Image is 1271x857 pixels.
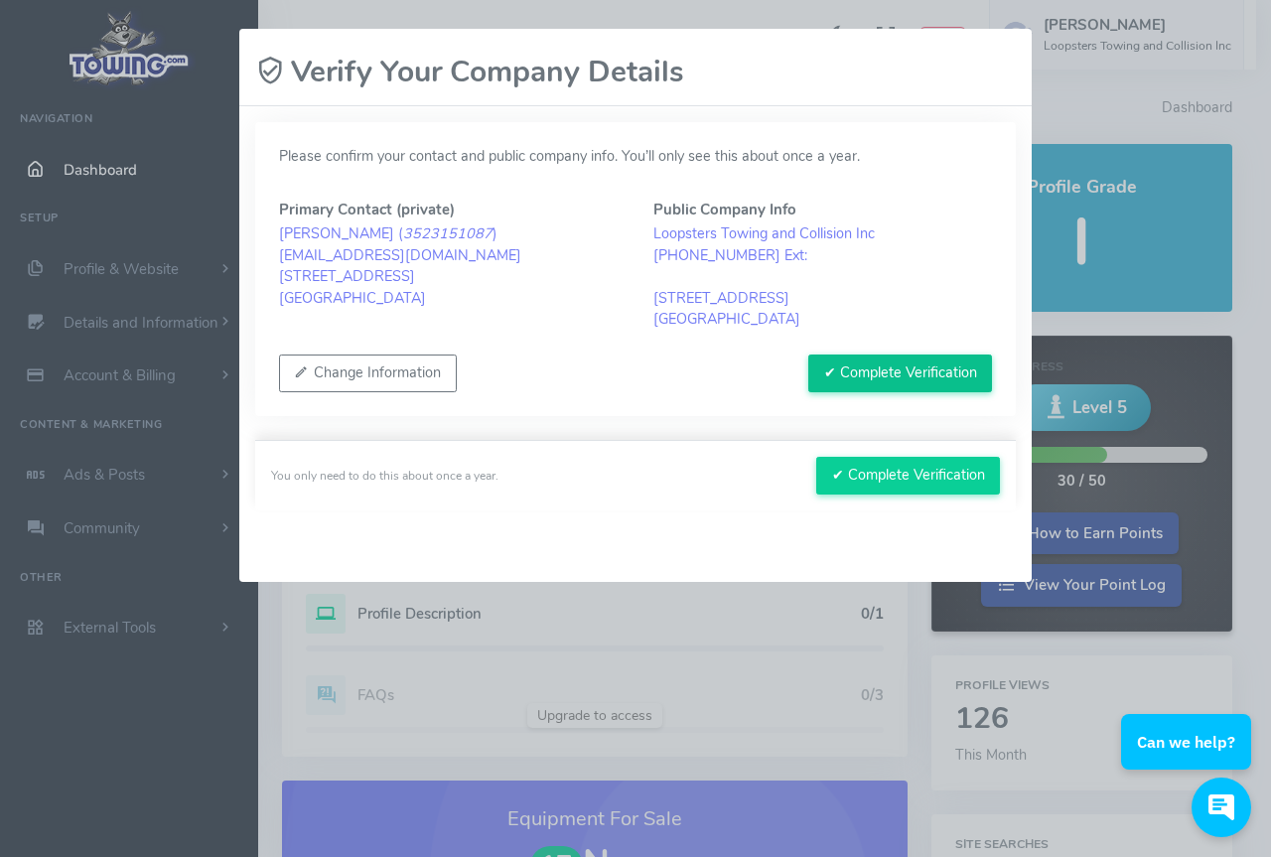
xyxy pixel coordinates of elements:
button: Change Information [279,355,457,392]
h5: Public Company Info [653,202,992,217]
blockquote: Loopsters Towing and Collision Inc [PHONE_NUMBER] Ext: [STREET_ADDRESS] [GEOGRAPHIC_DATA] [653,223,992,331]
h5: Primary Contact (private) [279,202,618,217]
blockquote: [PERSON_NAME] ( ) [EMAIL_ADDRESS][DOMAIN_NAME] [STREET_ADDRESS] [GEOGRAPHIC_DATA] [279,223,618,309]
iframe: Conversations [1106,659,1271,857]
div: You only need to do this about once a year. [271,467,498,485]
em: 3523151087 [403,223,493,243]
p: Please confirm your contact and public company info. You’ll only see this about once a year. [279,146,992,168]
button: ✔ Complete Verification [808,355,992,392]
button: ✔ Complete Verification [816,457,1000,495]
h2: Verify Your Company Details [255,55,684,89]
